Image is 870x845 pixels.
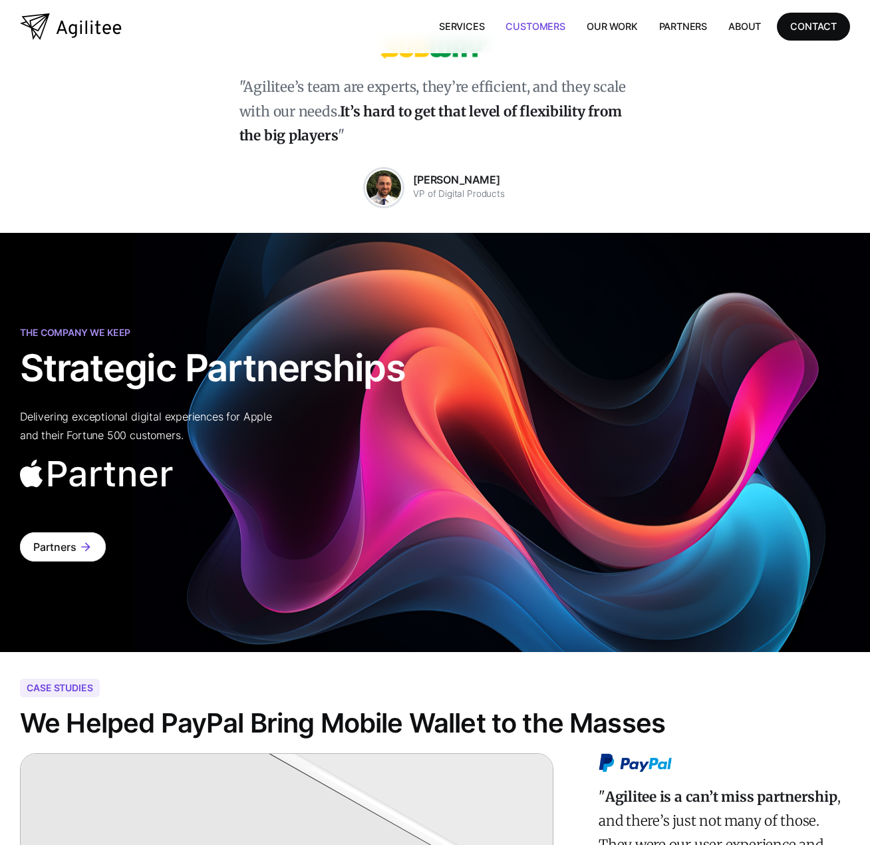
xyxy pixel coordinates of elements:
[413,186,505,202] div: VP of Digital Products
[649,13,718,40] a: Partners
[20,679,100,697] div: Case Studies
[239,75,631,148] p: "Agilitee’s team are experts, they’re efficient, and they scale with our needs. "
[790,18,837,35] div: CONTACT
[413,173,500,186] strong: [PERSON_NAME]
[605,788,837,806] strong: Agilitee is a can’t miss partnership
[20,13,122,40] a: home
[576,13,649,40] a: Our Work
[718,13,772,40] a: About
[428,13,496,40] a: Services
[20,345,650,391] h1: Strategic Partnerships
[495,13,575,40] a: Customers
[20,707,665,740] h2: We Helped PayPal Bring Mobile Wallet to the Masses
[239,103,622,144] strong: It’s hard to get that level of flexibility from the big players
[79,540,92,554] div: arrow_forward
[33,538,76,556] div: Partners
[777,13,850,40] a: CONTACT
[20,323,807,342] div: The company we keep
[20,407,293,444] p: Delivering exceptional digital experiences for Apple and their Fortune 500 customers.
[20,532,106,562] a: Partnersarrow_forward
